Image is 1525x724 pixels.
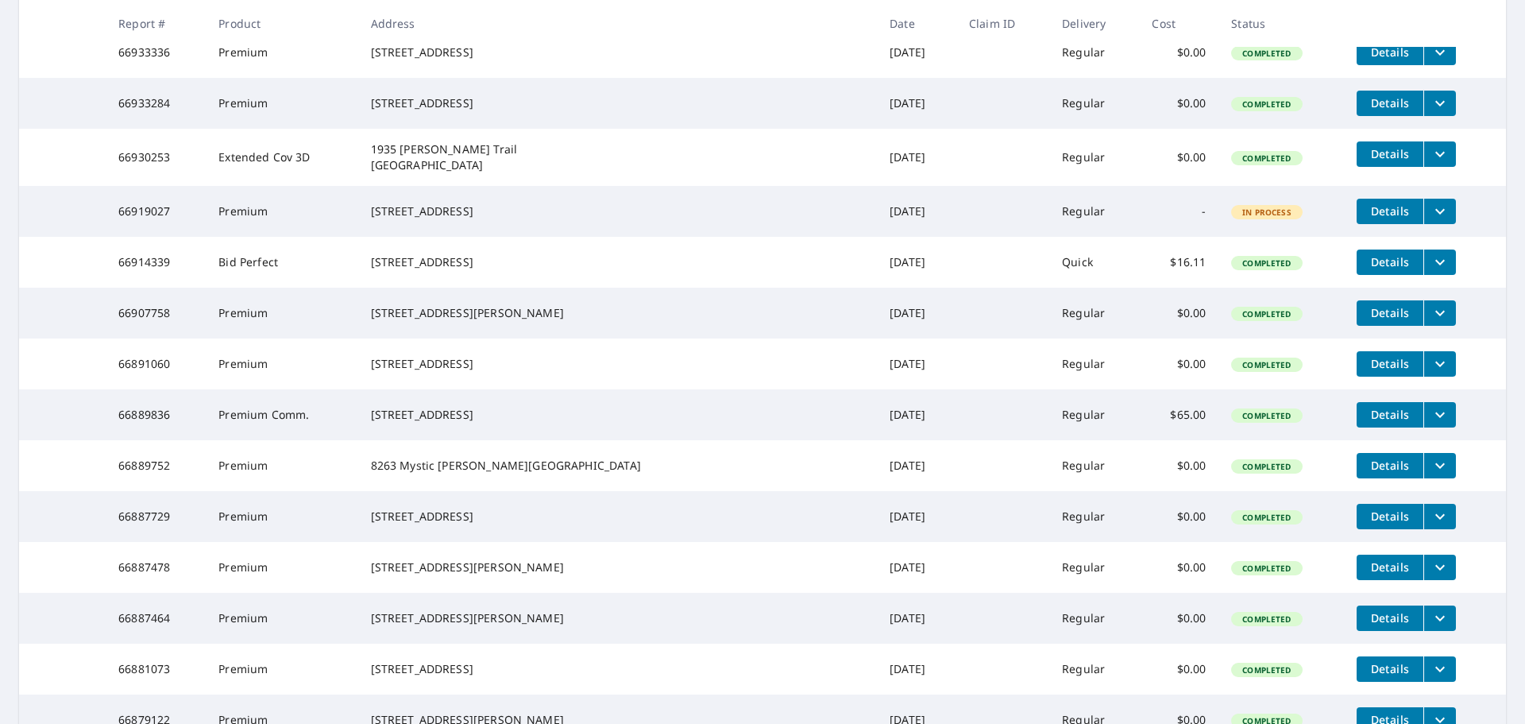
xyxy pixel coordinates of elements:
td: Premium [206,593,357,644]
span: Details [1366,203,1414,219]
td: [DATE] [877,237,956,288]
div: [STREET_ADDRESS][PERSON_NAME] [371,305,865,321]
td: 66891060 [106,339,206,389]
div: 8263 Mystic [PERSON_NAME][GEOGRAPHIC_DATA] [371,458,865,474]
div: [STREET_ADDRESS] [371,254,865,270]
button: detailsBtn-66919027 [1357,199,1423,224]
td: - [1139,186,1218,237]
td: 66881073 [106,644,206,695]
div: [STREET_ADDRESS] [371,45,865,60]
td: Regular [1049,129,1139,186]
button: filesDropdownBtn-66887464 [1423,606,1456,631]
td: [DATE] [877,129,956,186]
td: [DATE] [877,593,956,644]
td: Regular [1049,339,1139,389]
td: 66889836 [106,389,206,440]
span: Details [1366,458,1414,473]
button: filesDropdownBtn-66919027 [1423,199,1456,224]
button: detailsBtn-66907758 [1357,300,1423,326]
span: Details [1366,356,1414,371]
td: $0.00 [1139,78,1218,129]
td: Regular [1049,644,1139,695]
td: 66887478 [106,542,206,593]
td: [DATE] [877,491,956,542]
td: Regular [1049,593,1139,644]
span: Details [1366,146,1414,161]
span: Details [1366,559,1414,575]
td: 66887464 [106,593,206,644]
button: detailsBtn-66930253 [1357,141,1423,167]
button: filesDropdownBtn-66907758 [1423,300,1456,326]
span: Completed [1233,359,1300,370]
button: detailsBtn-66881073 [1357,656,1423,682]
td: $0.00 [1139,339,1218,389]
td: $0.00 [1139,129,1218,186]
td: Regular [1049,542,1139,593]
span: Details [1366,305,1414,320]
button: filesDropdownBtn-66930253 [1423,141,1456,167]
td: Regular [1049,186,1139,237]
span: Details [1366,95,1414,110]
button: filesDropdownBtn-66891060 [1423,351,1456,377]
span: Completed [1233,461,1300,472]
div: [STREET_ADDRESS] [371,356,865,372]
td: Premium [206,288,357,339]
td: $0.00 [1139,593,1218,644]
td: 66907758 [106,288,206,339]
button: detailsBtn-66889752 [1357,453,1423,478]
td: $0.00 [1139,288,1218,339]
td: [DATE] [877,78,956,129]
td: Premium [206,440,357,491]
td: Premium Comm. [206,389,357,440]
button: filesDropdownBtn-66933284 [1423,91,1456,116]
td: $0.00 [1139,644,1218,695]
div: [STREET_ADDRESS] [371,661,865,677]
div: [STREET_ADDRESS] [371,509,865,525]
td: Premium [206,644,357,695]
button: detailsBtn-66887478 [1357,555,1423,580]
td: [DATE] [877,542,956,593]
span: In Process [1233,207,1301,218]
td: 66889752 [106,440,206,491]
td: $0.00 [1139,440,1218,491]
td: $16.11 [1139,237,1218,288]
span: Completed [1233,153,1300,164]
button: detailsBtn-66933336 [1357,40,1423,65]
button: filesDropdownBtn-66914339 [1423,250,1456,275]
td: [DATE] [877,440,956,491]
td: [DATE] [877,339,956,389]
button: detailsBtn-66887464 [1357,606,1423,631]
td: 66914339 [106,237,206,288]
span: Completed [1233,614,1300,625]
td: [DATE] [877,27,956,78]
td: $65.00 [1139,389,1218,440]
button: detailsBtn-66891060 [1357,351,1423,377]
td: $0.00 [1139,491,1218,542]
div: [STREET_ADDRESS] [371,95,865,111]
td: 66919027 [106,186,206,237]
span: Details [1366,45,1414,60]
button: detailsBtn-66889836 [1357,402,1423,428]
span: Completed [1233,563,1300,574]
td: Regular [1049,440,1139,491]
td: [DATE] [877,389,956,440]
td: Regular [1049,491,1139,542]
span: Details [1366,610,1414,625]
button: detailsBtn-66933284 [1357,91,1423,116]
td: Quick [1049,237,1139,288]
span: Completed [1233,308,1300,319]
td: Regular [1049,78,1139,129]
span: Completed [1233,99,1300,110]
td: Premium [206,186,357,237]
button: filesDropdownBtn-66887478 [1423,555,1456,580]
button: filesDropdownBtn-66889836 [1423,402,1456,428]
span: Details [1366,407,1414,422]
td: 66933284 [106,78,206,129]
div: [STREET_ADDRESS][PERSON_NAME] [371,559,865,575]
span: Completed [1233,664,1300,676]
td: Regular [1049,27,1139,78]
td: Premium [206,78,357,129]
span: Completed [1233,512,1300,523]
button: filesDropdownBtn-66881073 [1423,656,1456,682]
span: Details [1366,254,1414,269]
